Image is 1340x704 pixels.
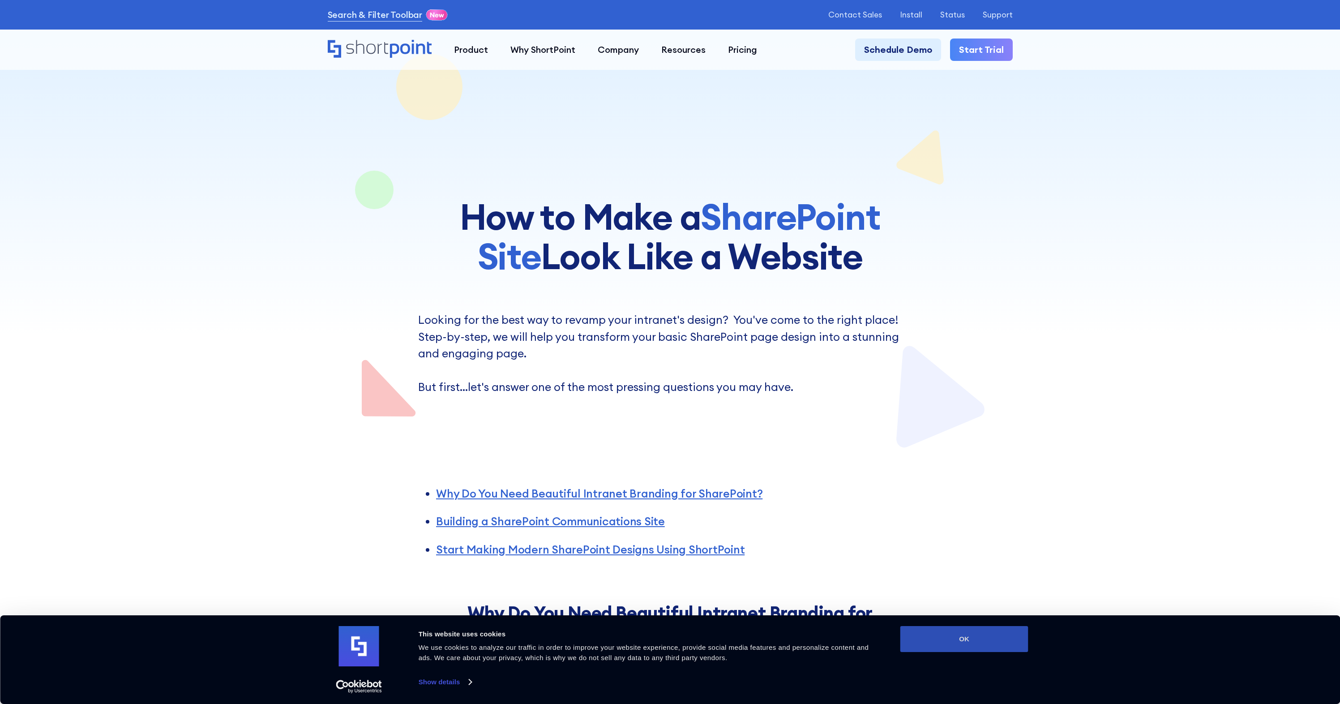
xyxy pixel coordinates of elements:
a: Usercentrics Cookiebot - opens in a new window [320,680,398,693]
a: Company [587,39,650,61]
div: Company [598,43,639,56]
a: Start Trial [950,39,1013,61]
p: Looking for the best way to revamp your intranet's design? You've come to the right place! Step-b... [418,312,922,396]
a: Search & Filter Toolbar [328,8,422,21]
a: Start Making Modern SharePoint Designs Using ShortPoint [436,542,745,557]
a: Home [328,40,432,59]
div: Pricing [728,43,757,56]
a: Pricing [717,39,768,61]
span: We use cookies to analyze our traffic in order to improve your website experience, provide social... [419,644,869,661]
div: This website uses cookies [419,629,880,640]
a: Install [900,10,922,19]
button: OK [900,626,1028,652]
span: SharePoint Site [478,194,880,279]
a: Why Do You Need Beautiful Intranet Branding for SharePoint? [436,486,762,501]
div: Why ShortPoint [510,43,575,56]
a: Support [983,10,1013,19]
img: logo [339,626,379,666]
a: Show details [419,675,471,689]
strong: Why Do You Need Beautiful Intranet Branding for SharePoint? [467,601,873,645]
a: Why ShortPoint [499,39,587,61]
a: Product [443,39,499,61]
a: Status [940,10,965,19]
h1: How to Make a Look Like a Website [402,197,939,276]
div: Product [454,43,488,56]
a: Building a SharePoint Communications Site [436,514,665,528]
a: Contact Sales [828,10,882,19]
a: Schedule Demo [855,39,941,61]
iframe: Chat Widget [1179,600,1340,704]
div: Resources [661,43,706,56]
a: Resources [650,39,717,61]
